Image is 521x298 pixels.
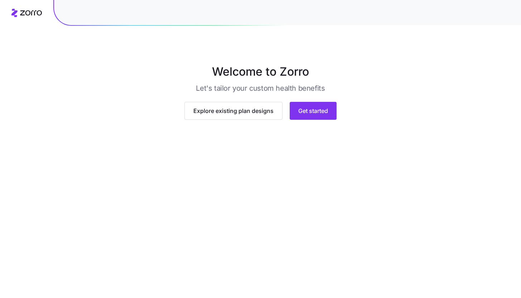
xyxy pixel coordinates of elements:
button: Explore existing plan designs [184,111,283,129]
h3: Let's tailor your custom health benefits [196,83,325,93]
span: Get started [298,115,328,124]
img: stellaHeroImage [111,96,410,105]
span: Explore existing plan designs [193,115,274,124]
h1: Welcome to Zorro [83,63,438,80]
button: Get started [290,111,337,129]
